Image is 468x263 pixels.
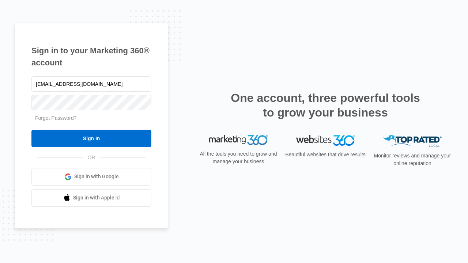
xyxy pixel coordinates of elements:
[83,154,101,161] span: OR
[296,135,355,146] img: Websites 360
[229,91,422,120] h2: One account, three powerful tools to grow your business
[73,194,120,202] span: Sign in with Apple Id
[31,45,151,69] h1: Sign in to your Marketing 360® account
[31,76,151,92] input: Email
[35,115,77,121] a: Forgot Password?
[31,189,151,207] a: Sign in with Apple Id
[209,135,268,145] img: Marketing 360
[371,152,453,167] p: Monitor reviews and manage your online reputation
[31,168,151,186] a: Sign in with Google
[31,130,151,147] input: Sign In
[284,151,366,159] p: Beautiful websites that drive results
[383,135,442,147] img: Top Rated Local
[74,173,119,180] span: Sign in with Google
[197,150,279,165] p: All the tools you need to grow and manage your business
